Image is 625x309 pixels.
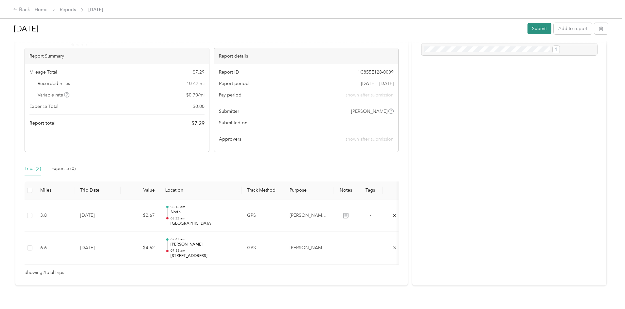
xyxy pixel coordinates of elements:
[284,199,333,232] td: John R. Wood Properties
[219,69,239,76] span: Report ID
[219,108,239,115] span: Submitter
[370,245,371,250] span: -
[38,80,70,87] span: Recorded miles
[25,165,41,172] div: Trips (2)
[284,181,333,199] th: Purpose
[170,237,237,242] p: 07:43 am
[25,269,64,276] span: Showing 2 total trips
[51,165,76,172] div: Expense (0)
[242,181,284,199] th: Track Method
[60,7,76,12] a: Reports
[35,181,75,199] th: Miles
[370,213,371,218] span: -
[193,103,205,110] span: $ 0.00
[242,232,284,265] td: GPS
[170,253,237,259] p: [STREET_ADDRESS]
[38,92,70,98] span: Variable rate
[219,80,249,87] span: Report period
[191,119,205,127] span: $ 7.29
[361,80,394,87] span: [DATE] - [DATE]
[170,205,237,209] p: 08:12 am
[170,216,237,221] p: 08:22 am
[186,92,205,98] span: $ 0.70 / mi
[75,181,121,199] th: Trip Date
[160,181,242,199] th: Location
[554,23,592,34] button: Add to report
[170,249,237,253] p: 07:55 am
[88,6,103,13] span: [DATE]
[75,199,121,232] td: [DATE]
[351,108,387,115] span: [PERSON_NAME]
[14,21,523,37] h1: Aug 2025
[219,92,241,98] span: Pay period
[219,136,241,143] span: Approvers
[121,199,160,232] td: $2.67
[35,7,47,12] a: Home
[66,36,92,52] div: Rename
[25,48,209,64] div: Report Summary
[29,69,57,76] span: Mileage Total
[214,48,399,64] div: Report details
[346,136,394,142] span: shown after submission
[284,232,333,265] td: John R. Wood Properties
[242,199,284,232] td: GPS
[13,6,30,14] div: Back
[29,103,58,110] span: Expense Total
[170,221,237,227] p: [GEOGRAPHIC_DATA]
[358,181,383,199] th: Tags
[121,232,160,265] td: $4.62
[35,232,75,265] td: 6.6
[333,181,358,199] th: Notes
[170,209,237,215] p: North
[75,232,121,265] td: [DATE]
[588,272,625,309] iframe: Everlance-gr Chat Button Frame
[358,69,394,76] span: 1C855E128-0009
[35,199,75,232] td: 3.8
[187,80,205,87] span: 10.42 mi
[121,181,160,199] th: Value
[170,242,237,248] p: [PERSON_NAME]
[392,119,394,126] span: -
[29,120,56,127] span: Report total
[193,69,205,76] span: $ 7.29
[527,23,551,34] button: Submit
[346,92,394,98] span: shown after submission
[219,119,247,126] span: Submitted on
